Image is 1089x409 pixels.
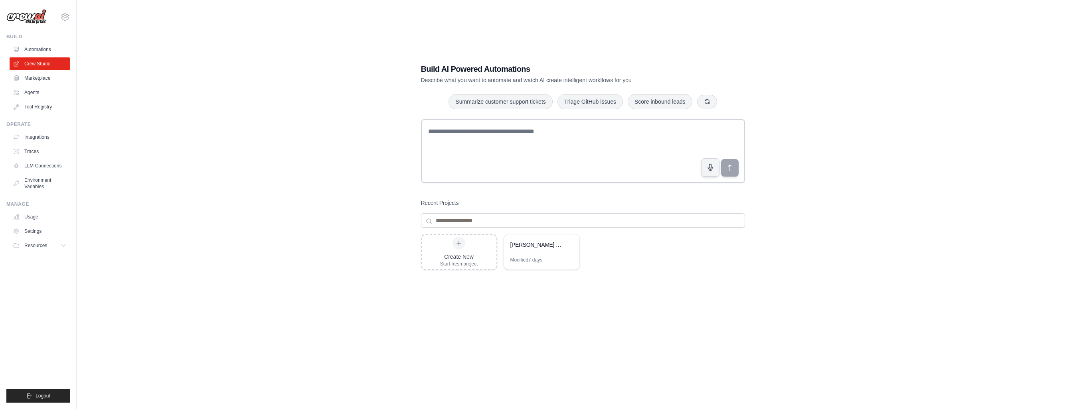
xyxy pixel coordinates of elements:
[6,389,70,403] button: Logout
[10,159,70,172] a: LLM Connections
[510,257,543,263] div: Modified 7 days
[6,33,70,40] div: Build
[10,86,70,99] a: Agents
[421,199,459,207] h3: Recent Projects
[421,63,689,75] h1: Build AI Powered Automations
[10,72,70,85] a: Marketplace
[10,131,70,144] a: Integrations
[6,201,70,207] div: Manage
[421,76,689,84] p: Describe what you want to automate and watch AI create intelligent workflows for you
[449,94,552,109] button: Summarize customer support tickets
[697,95,717,108] button: Get new suggestions
[10,100,70,113] a: Tool Registry
[24,242,47,249] span: Resources
[10,225,70,238] a: Settings
[10,43,70,56] a: Automations
[10,239,70,252] button: Resources
[557,94,623,109] button: Triage GitHub issues
[440,261,478,267] div: Start fresh project
[440,253,478,261] div: Create New
[10,57,70,70] a: Crew Studio
[6,121,70,128] div: Operate
[6,9,46,24] img: Logo
[701,158,719,177] button: Click to speak your automation idea
[10,210,70,223] a: Usage
[628,94,692,109] button: Score inbound leads
[510,241,565,249] div: [PERSON_NAME] Slovakia Market Intelligence
[10,145,70,158] a: Traces
[10,174,70,193] a: Environment Variables
[36,393,50,399] span: Logout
